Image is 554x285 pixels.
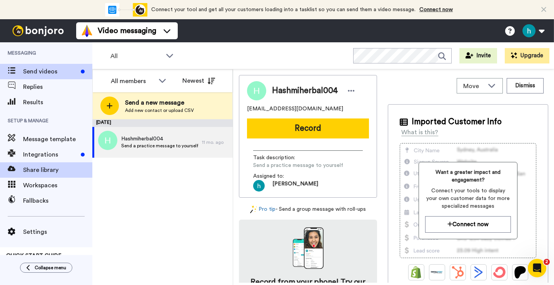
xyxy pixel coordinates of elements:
[419,7,453,12] a: Connect now
[239,205,377,213] div: - Send a group message with roll-ups
[35,265,66,271] span: Collapse menu
[92,119,233,127] div: [DATE]
[9,25,67,36] img: bj-logo-header-white.svg
[111,77,155,86] div: All members
[98,131,117,150] img: h.png
[23,67,78,76] span: Send videos
[23,181,92,190] span: Workspaces
[125,107,194,113] span: Add new contact or upload CSV
[472,266,485,278] img: ActiveCampaign
[293,227,324,269] img: download
[250,205,275,213] a: Pro tip
[493,266,506,278] img: ConvertKit
[514,266,526,278] img: Patreon
[544,259,550,265] span: 2
[253,154,307,162] span: Task description :
[528,259,546,277] iframe: Intercom live chat
[98,25,156,36] span: Video messaging
[23,150,78,159] span: Integrations
[23,98,92,107] span: Results
[23,196,92,205] span: Fallbacks
[81,25,93,37] img: vm-color.svg
[425,187,511,210] span: Connect your tools to display your own customer data for more specialized messages
[272,180,318,192] span: [PERSON_NAME]
[105,3,147,17] div: animation
[463,82,484,91] span: Move
[401,128,438,137] div: What is this?
[151,7,415,12] span: Connect your tool and get all your customers loading into a tasklist so you can send them a video...
[23,165,92,175] span: Share library
[505,48,549,63] button: Upgrade
[459,48,497,63] button: Invite
[253,180,265,192] img: ACg8ocIF0khFajadq7W-ExE35E24Ji0JNtMuXU3LeteTwJ8i_-Ex1A=s96-c
[23,227,92,237] span: Settings
[247,105,343,113] span: [EMAIL_ADDRESS][DOMAIN_NAME]
[247,118,369,138] button: Record
[23,82,92,92] span: Replies
[253,172,307,180] span: Assigned to:
[452,266,464,278] img: Hubspot
[121,135,198,143] span: Hashmiherbal004
[412,116,502,128] span: Imported Customer Info
[507,78,544,93] button: Dismiss
[125,98,194,107] span: Send a new message
[23,135,92,144] span: Message template
[121,143,198,149] span: Send a practice message to yourself
[247,81,266,100] img: Image of Hashmiherbal004
[110,52,162,61] span: All
[425,168,511,184] span: Want a greater impact and engagement?
[250,205,257,213] img: magic-wand.svg
[253,162,343,169] span: Send a practice message to yourself
[272,85,338,97] span: Hashmiherbal004
[431,266,443,278] img: Ontraport
[6,253,62,258] span: QUICK START GUIDE
[177,73,221,88] button: Newest
[20,263,72,273] button: Collapse menu
[425,216,511,233] button: Connect now
[410,266,422,278] img: Shopify
[202,139,229,145] div: 11 mo. ago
